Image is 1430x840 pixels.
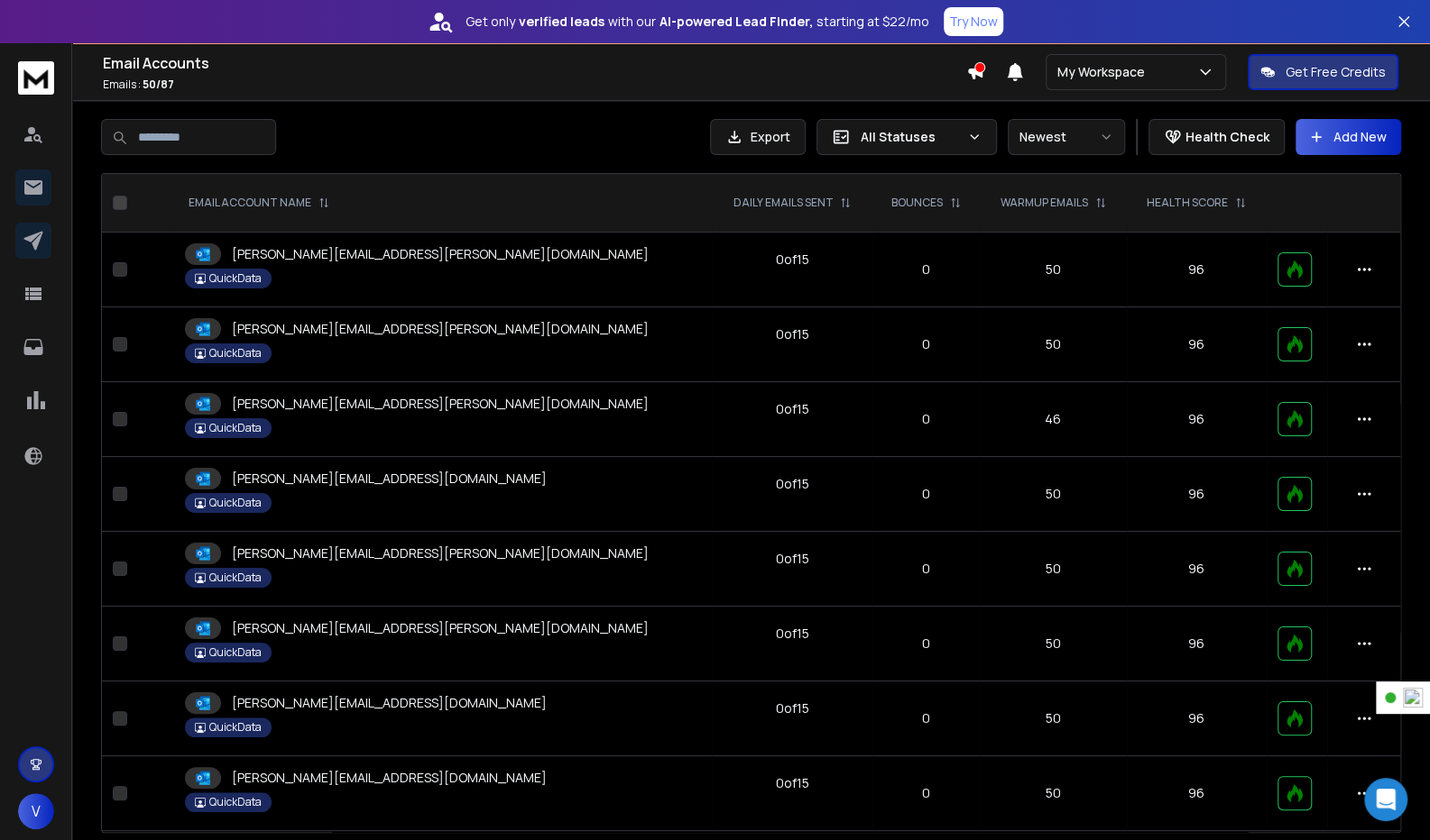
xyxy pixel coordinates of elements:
[980,457,1127,532] td: 50
[980,607,1127,681] td: 50
[1127,607,1267,681] td: 96
[1248,54,1398,90] button: Get Free Credits
[883,260,969,278] p: 0
[944,7,1003,36] button: Try Now
[519,13,604,31] strong: verified leads
[883,560,969,578] p: 0
[980,382,1127,457] td: 46
[209,645,262,660] p: QuickData
[232,694,547,712] p: [PERSON_NAME][EMAIL_ADDRESS][DOMAIN_NAME]
[733,196,833,210] p: DAILY EMAILS SENT
[189,196,329,210] div: EMAIL ACCOUNT NAME
[980,756,1127,831] td: 50
[1008,119,1125,155] button: Newest
[209,271,262,286] p: QuickData
[1127,681,1267,756] td: 96
[232,320,649,338] p: [PERSON_NAME][EMAIL_ADDRESS][PERSON_NAME][DOMAIN_NAME]
[209,720,262,735] p: QuickData
[1127,532,1267,607] td: 96
[232,769,547,787] p: [PERSON_NAME][EMAIL_ADDRESS][DOMAIN_NAME]
[1286,63,1386,81] p: Get Free Credits
[232,619,649,637] p: [PERSON_NAME][EMAIL_ADDRESS][PERSON_NAME][DOMAIN_NAME]
[1127,307,1267,382] td: 96
[232,544,649,562] p: [PERSON_NAME][EMAIL_ADDRESS][PERSON_NAME][DOMAIN_NAME]
[466,13,929,31] p: Get only with our starting at $22/mo
[883,709,969,727] p: 0
[143,77,174,92] span: 50 / 87
[1127,233,1267,307] td: 96
[883,635,969,653] p: 0
[1364,778,1407,821] div: Open Intercom Messenger
[775,699,808,717] div: 0 of 15
[980,681,1127,756] td: 50
[232,395,649,413] p: [PERSON_NAME][EMAIL_ADDRESS][PERSON_NAME][DOMAIN_NAME]
[861,128,960,146] p: All Statuses
[775,475,808,493] div: 0 of 15
[1127,756,1267,831] td: 96
[103,78,966,92] p: Emails :
[775,325,808,343] div: 0 of 15
[1296,119,1401,155] button: Add New
[1127,382,1267,457] td: 96
[103,52,966,74] h1: Email Accounts
[18,793,54,829] button: V
[710,119,806,155] button: Export
[232,245,649,263] p: [PERSON_NAME][EMAIL_ADDRESS][PERSON_NAME][DOMAIN_NAME]
[209,421,262,435] p: QuickData
[1186,128,1269,146] p: Health Check
[209,346,262,361] p: QuickData
[775,550,808,568] div: 0 of 15
[891,196,943,210] p: BOUNCES
[980,532,1127,607] td: 50
[1127,457,1267,532] td: 96
[1001,196,1088,210] p: WARMUP EMAILS
[883,335,969,353] p: 0
[209,496,262,510] p: QuickData
[660,13,813,31] strong: AI-powered Lead Finder,
[775,774,808,792] div: 0 of 15
[980,233,1127,307] td: 50
[883,784,969,802] p: 0
[775,400,808,418] div: 0 of 15
[1149,119,1285,155] button: Health Check
[209,795,262,809] p: QuickData
[232,470,547,488] p: [PERSON_NAME][EMAIL_ADDRESS][DOMAIN_NAME]
[883,485,969,503] p: 0
[209,571,262,585] p: QuickData
[775,625,808,643] div: 0 of 15
[18,61,54,95] img: logo
[775,251,808,269] div: 0 of 15
[949,13,998,31] p: Try Now
[980,307,1127,382] td: 50
[1057,63,1152,81] p: My Workspace
[883,410,969,428] p: 0
[1147,196,1228,210] p: HEALTH SCORE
